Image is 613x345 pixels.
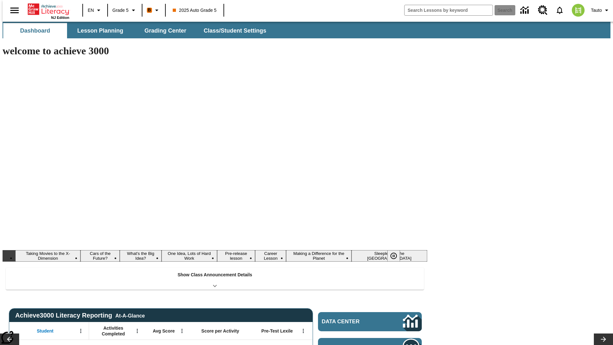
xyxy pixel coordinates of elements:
button: Slide 3 What's the Big Idea? [120,250,161,262]
span: Data Center [322,318,382,325]
h1: welcome to achieve 3000 [3,45,427,57]
span: Dashboard [20,27,50,34]
span: Tauto [591,7,602,14]
button: Slide 7 Making a Difference for the Planet [286,250,351,262]
a: Home [28,3,69,16]
span: B [148,6,151,14]
span: Class/Student Settings [204,27,266,34]
button: Slide 6 Career Lesson [255,250,286,262]
button: Lesson Planning [68,23,132,38]
button: Grading Center [133,23,197,38]
span: Grading Center [144,27,186,34]
button: Open Menu [76,326,86,336]
button: Open Menu [177,326,187,336]
span: Activities Completed [92,325,134,337]
button: Select a new avatar [568,2,588,19]
button: Slide 1 Taking Movies to the X-Dimension [15,250,80,262]
span: Score per Activity [201,328,239,334]
div: Show Class Announcement Details [6,268,424,290]
button: Grade: Grade 5, Select a grade [110,4,140,16]
button: Class/Student Settings [199,23,271,38]
button: Boost Class color is orange. Change class color [144,4,163,16]
button: Language: EN, Select a language [85,4,105,16]
button: Slide 4 One Idea, Lots of Hard Work [162,250,217,262]
button: Lesson carousel, Next [594,333,613,345]
a: Data Center [318,312,422,331]
span: Lesson Planning [77,27,123,34]
button: Slide 8 Sleepless in the Animal Kingdom [352,250,427,262]
button: Open Menu [299,326,308,336]
div: Home [28,2,69,19]
button: Pause [387,250,400,262]
a: Resource Center, Will open in new tab [534,2,551,19]
span: Achieve3000 Literacy Reporting [15,312,145,319]
a: Data Center [517,2,534,19]
div: SubNavbar [3,22,610,38]
button: Profile/Settings [588,4,613,16]
span: NJ Edition [51,16,69,19]
span: EN [88,7,94,14]
button: Dashboard [3,23,67,38]
button: Slide 5 Pre-release lesson [217,250,255,262]
span: Student [37,328,53,334]
img: avatar image [572,4,585,17]
a: Notifications [551,2,568,19]
span: Avg Score [153,328,175,334]
button: Open Menu [132,326,142,336]
div: At-A-Glance [115,312,145,319]
div: Pause [387,250,406,262]
span: Grade 5 [112,7,129,14]
p: Show Class Announcement Details [178,272,252,278]
input: search field [405,5,493,15]
button: Slide 2 Cars of the Future? [80,250,120,262]
button: Open side menu [5,1,24,20]
span: Pre-Test Lexile [261,328,293,334]
div: SubNavbar [3,23,272,38]
span: 2025 Auto Grade 5 [173,7,217,14]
